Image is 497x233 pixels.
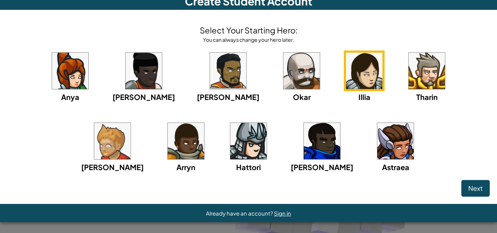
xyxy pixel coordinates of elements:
[176,162,195,172] span: Arryn
[409,53,445,89] img: portrait.png
[94,123,131,159] img: portrait.png
[274,210,291,217] a: Sign in
[377,123,414,159] img: portrait.png
[112,92,175,101] span: [PERSON_NAME]
[236,162,261,172] span: Hattori
[382,162,409,172] span: Astraea
[293,92,311,101] span: Okar
[81,162,144,172] span: [PERSON_NAME]
[200,36,298,43] div: You can always change your hero later.
[126,53,162,89] img: portrait.png
[168,123,204,159] img: portrait.png
[358,92,370,101] span: Illia
[230,123,267,159] img: portrait.png
[461,180,490,197] button: Next
[283,53,320,89] img: portrait.png
[304,123,340,159] img: portrait.png
[197,92,259,101] span: [PERSON_NAME]
[210,53,246,89] img: portrait.png
[200,24,298,36] h4: Select Your Starting Hero:
[206,210,274,217] span: Already have an account?
[346,53,382,89] img: portrait.png
[468,184,483,192] span: Next
[291,162,353,172] span: [PERSON_NAME]
[61,92,79,101] span: Anya
[416,92,438,101] span: Tharin
[52,53,88,89] img: portrait.png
